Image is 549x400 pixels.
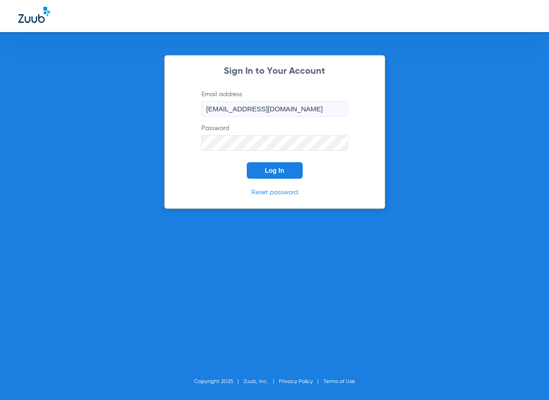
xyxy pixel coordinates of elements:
[201,124,348,151] label: Password
[18,7,50,23] img: Zuub Logo
[201,135,348,151] input: Password
[201,101,348,117] input: Email address
[244,377,279,386] li: Zuub, Inc.
[279,379,313,384] a: Privacy Policy
[201,90,348,117] label: Email address
[188,67,362,76] h2: Sign In to Your Account
[251,189,298,196] a: Reset password
[323,379,355,384] a: Terms of Use
[265,167,284,174] span: Log In
[247,162,303,179] button: Log In
[194,377,244,386] li: Copyright 2025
